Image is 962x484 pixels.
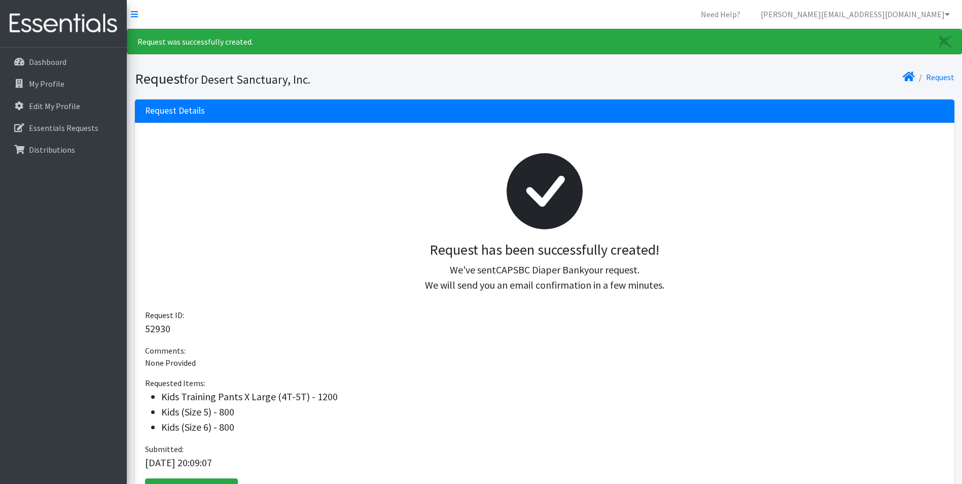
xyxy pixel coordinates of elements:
[161,420,944,435] li: Kids (Size 6) - 800
[161,389,944,404] li: Kids Training Pants X Large (4T-5T) - 1200
[4,7,123,41] img: HumanEssentials
[145,310,184,320] span: Request ID:
[29,101,80,111] p: Edit My Profile
[145,444,184,454] span: Submitted:
[153,262,936,293] p: We've sent your request. We will send you an email confirmation in a few minutes.
[4,140,123,160] a: Distributions
[29,145,75,155] p: Distributions
[4,52,123,72] a: Dashboard
[145,455,944,470] p: [DATE] 20:09:07
[4,96,123,116] a: Edit My Profile
[753,4,958,24] a: [PERSON_NAME][EMAIL_ADDRESS][DOMAIN_NAME]
[4,118,123,138] a: Essentials Requests
[29,123,98,133] p: Essentials Requests
[161,404,944,420] li: Kids (Size 5) - 800
[693,4,749,24] a: Need Help?
[184,72,310,87] small: for Desert Sanctuary, Inc.
[127,29,962,54] div: Request was successfully created.
[29,79,64,89] p: My Profile
[145,358,196,368] span: None Provided
[929,29,961,54] a: Close
[145,321,944,336] p: 52930
[153,241,936,259] h3: Request has been successfully created!
[29,57,66,67] p: Dashboard
[4,74,123,94] a: My Profile
[145,106,205,116] h3: Request Details
[145,345,186,356] span: Comments:
[145,378,205,388] span: Requested Items:
[926,72,954,82] a: Request
[496,263,584,276] span: CAPSBC Diaper Bank
[135,70,541,88] h1: Request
